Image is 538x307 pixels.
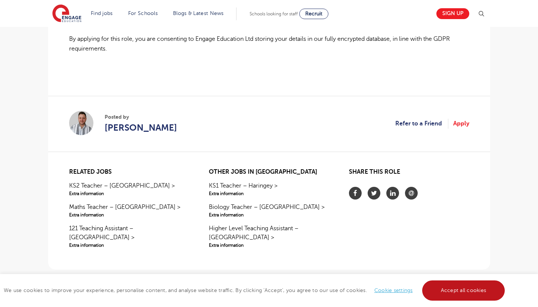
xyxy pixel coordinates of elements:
[91,10,113,16] a: Find jobs
[52,4,81,23] img: Engage Education
[69,61,469,71] p: ​​​​​​​
[209,242,329,249] span: Extra information
[69,190,189,197] span: Extra information
[69,242,189,249] span: Extra information
[69,168,189,176] h2: Related jobs
[69,212,189,218] span: Extra information
[69,34,469,54] p: By applying for this role, you are consenting to Engage Education Ltd storing your details in our...
[105,121,177,134] a: [PERSON_NAME]
[105,113,177,121] span: Posted by
[209,224,329,249] a: Higher Level Teaching Assistant – [GEOGRAPHIC_DATA] >Extra information
[209,212,329,218] span: Extra information
[209,181,329,197] a: KS1 Teacher – Haringey >Extra information
[374,288,413,293] a: Cookie settings
[4,288,507,293] span: We use cookies to improve your experience, personalise content, and analyse website traffic. By c...
[209,168,329,176] h2: Other jobs in [GEOGRAPHIC_DATA]
[250,11,298,16] span: Schools looking for staff
[299,9,328,19] a: Recruit
[422,280,505,301] a: Accept all cookies
[453,119,469,128] a: Apply
[69,79,469,88] p: ​​​​​​​
[209,190,329,197] span: Extra information
[173,10,224,16] a: Blogs & Latest News
[69,181,189,197] a: KS2 Teacher – [GEOGRAPHIC_DATA] >Extra information
[69,224,189,249] a: 121 Teaching Assistant – [GEOGRAPHIC_DATA] >Extra information
[69,203,189,218] a: Maths Teacher – [GEOGRAPHIC_DATA] >Extra information
[209,203,329,218] a: Biology Teacher – [GEOGRAPHIC_DATA] >Extra information
[436,8,469,19] a: Sign up
[349,168,469,179] h2: Share this role
[128,10,158,16] a: For Schools
[305,11,322,16] span: Recruit
[395,119,448,128] a: Refer to a Friend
